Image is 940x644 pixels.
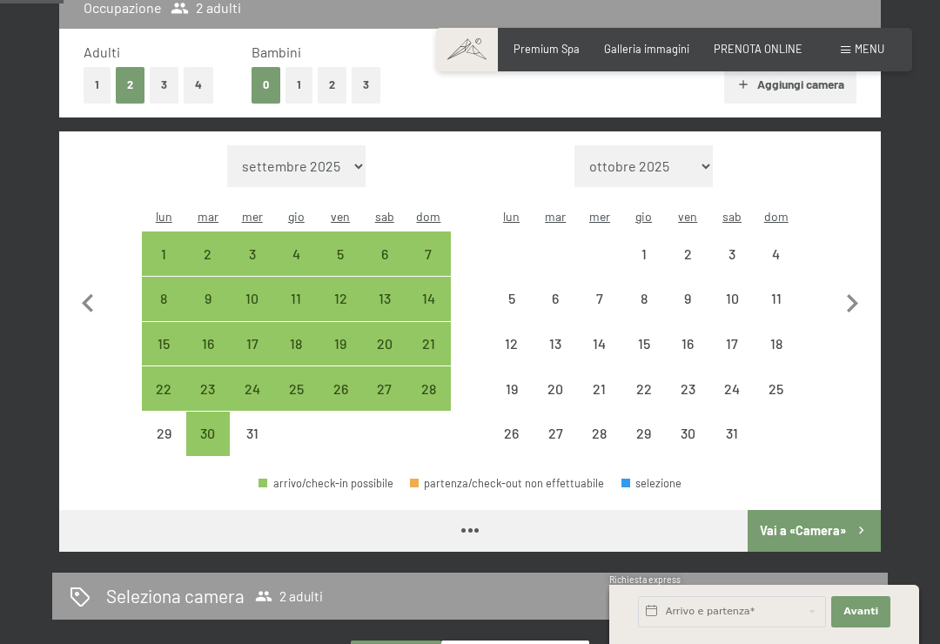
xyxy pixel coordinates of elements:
div: arrivo/check-in possibile [362,231,406,276]
div: Sat Jan 10 2026 [710,277,755,321]
div: Mon Jan 05 2026 [489,277,534,321]
abbr: mercoledì [242,209,263,224]
div: 21 [408,337,449,378]
div: Mon Dec 01 2025 [142,231,186,276]
span: Adulti [84,44,120,60]
div: Thu Dec 04 2025 [274,231,319,276]
a: Galleria immagini [604,42,689,56]
div: arrivo/check-in non effettuabile [666,366,710,411]
div: Tue Dec 30 2025 [186,412,231,456]
div: 28 [580,426,621,467]
div: arrivo/check-in possibile [406,322,451,366]
div: Thu Jan 29 2026 [621,412,666,456]
button: 0 [252,67,280,103]
div: 24 [232,382,272,423]
div: 20 [535,382,576,423]
div: arrivo/check-in non effettuabile [534,366,578,411]
div: 30 [668,426,708,467]
div: 23 [668,382,708,423]
div: arrivo/check-in non effettuabile [489,366,534,411]
div: 16 [668,337,708,378]
div: 21 [580,382,621,423]
div: arrivo/check-in non effettuabile [578,366,622,411]
div: arrivo/check-in possibile [230,277,274,321]
div: Fri Jan 23 2026 [666,366,710,411]
abbr: sabato [375,209,394,224]
div: arrivo/check-in non effettuabile [489,322,534,366]
abbr: martedì [198,209,218,224]
div: arrivo/check-in non effettuabile [142,412,186,456]
div: 15 [144,337,185,378]
div: Sat Dec 13 2025 [362,277,406,321]
div: Tue Dec 23 2025 [186,366,231,411]
div: Thu Jan 08 2026 [621,277,666,321]
div: partenza/check-out non effettuabile [410,478,605,489]
div: arrivo/check-in non effettuabile [710,231,755,276]
div: arrivo/check-in possibile [186,412,231,456]
span: Avanti [843,605,878,619]
div: arrivo/check-in possibile [319,231,363,276]
button: Mese precedente [70,145,106,457]
span: Premium Spa [514,42,580,56]
div: Mon Dec 15 2025 [142,322,186,366]
div: Sun Dec 07 2025 [406,231,451,276]
div: arrivo/check-in non effettuabile [710,277,755,321]
span: PRENOTA ONLINE [714,42,802,56]
div: 2 [668,247,708,288]
div: 6 [364,247,405,288]
button: 1 [84,67,111,103]
div: Wed Jan 28 2026 [578,412,622,456]
div: arrivo/check-in non effettuabile [666,231,710,276]
div: 6 [535,292,576,332]
button: 2 [116,67,144,103]
div: Thu Jan 22 2026 [621,366,666,411]
abbr: sabato [722,209,742,224]
div: 25 [755,382,796,423]
div: 7 [408,247,449,288]
div: 18 [755,337,796,378]
div: arrivo/check-in possibile [362,277,406,321]
button: 3 [150,67,178,103]
div: 28 [408,382,449,423]
div: arrivo/check-in non effettuabile [754,322,798,366]
div: Wed Jan 14 2026 [578,322,622,366]
div: 1 [144,247,185,288]
div: Sat Jan 31 2026 [710,412,755,456]
div: arrivo/check-in possibile [406,231,451,276]
abbr: lunedì [156,209,172,224]
div: Wed Dec 10 2025 [230,277,274,321]
div: Thu Dec 11 2025 [274,277,319,321]
div: arrivo/check-in non effettuabile [666,322,710,366]
div: 19 [491,382,532,423]
div: 5 [491,292,532,332]
div: 5 [320,247,361,288]
div: 9 [668,292,708,332]
div: Sun Dec 28 2025 [406,366,451,411]
div: 11 [755,292,796,332]
button: Vai a «Camera» [748,510,881,552]
div: 12 [320,292,361,332]
div: arrivo/check-in non effettuabile [666,277,710,321]
div: Tue Jan 20 2026 [534,366,578,411]
div: arrivo/check-in possibile [142,366,186,411]
div: arrivo/check-in possibile [362,366,406,411]
div: Sun Jan 25 2026 [754,366,798,411]
div: Sat Jan 24 2026 [710,366,755,411]
div: 19 [320,337,361,378]
div: Mon Dec 29 2025 [142,412,186,456]
abbr: venerdì [678,209,697,224]
div: 14 [580,337,621,378]
div: Sun Jan 18 2026 [754,322,798,366]
div: arrivo/check-in possibile [230,322,274,366]
div: Thu Dec 25 2025 [274,366,319,411]
div: Mon Jan 12 2026 [489,322,534,366]
div: arrivo/check-in possibile [186,322,231,366]
div: arrivo/check-in possibile [319,322,363,366]
div: Sat Dec 27 2025 [362,366,406,411]
abbr: giovedì [288,209,305,224]
div: 30 [188,426,229,467]
div: Tue Jan 06 2026 [534,277,578,321]
div: Sat Jan 17 2026 [710,322,755,366]
div: Fri Jan 30 2026 [666,412,710,456]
